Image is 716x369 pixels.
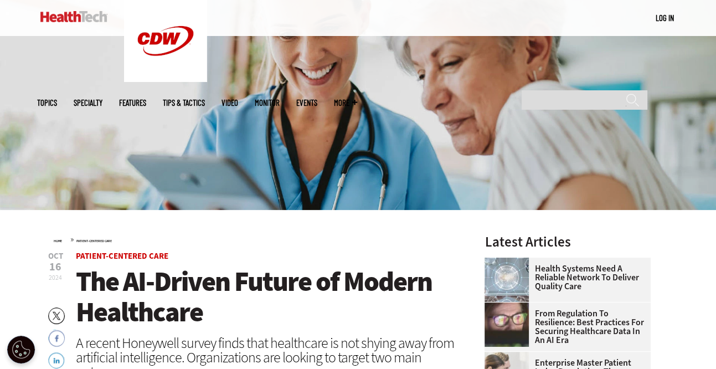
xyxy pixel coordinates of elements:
span: The AI-Driven Future of Modern Healthcare [76,263,432,330]
a: CDW [124,73,207,85]
a: Events [296,99,317,107]
div: User menu [656,12,674,24]
a: Home [54,239,62,243]
a: MonITor [255,99,280,107]
a: Log in [656,13,674,23]
span: 2024 [49,273,62,282]
a: medical researchers look at data on desktop monitor [485,352,534,361]
a: Video [222,99,238,107]
span: 16 [48,262,63,273]
a: Features [119,99,146,107]
div: » [54,235,456,244]
span: More [334,99,357,107]
img: Healthcare networking [485,258,529,302]
div: Cookie Settings [7,336,35,363]
a: Patient-Centered Care [76,250,168,262]
h3: Latest Articles [485,235,651,249]
span: Oct [48,252,63,260]
a: woman wearing glasses looking at healthcare data on screen [485,303,534,311]
a: Health Systems Need a Reliable Network To Deliver Quality Care [485,264,644,291]
a: Healthcare networking [485,258,534,266]
span: Specialty [74,99,102,107]
a: Tips & Tactics [163,99,205,107]
a: From Regulation to Resilience: Best Practices for Securing Healthcare Data in an AI Era [485,309,644,345]
img: Home [40,11,107,22]
a: Patient-Centered Care [76,239,112,243]
img: woman wearing glasses looking at healthcare data on screen [485,303,529,347]
button: Open Preferences [7,336,35,363]
span: Topics [37,99,57,107]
